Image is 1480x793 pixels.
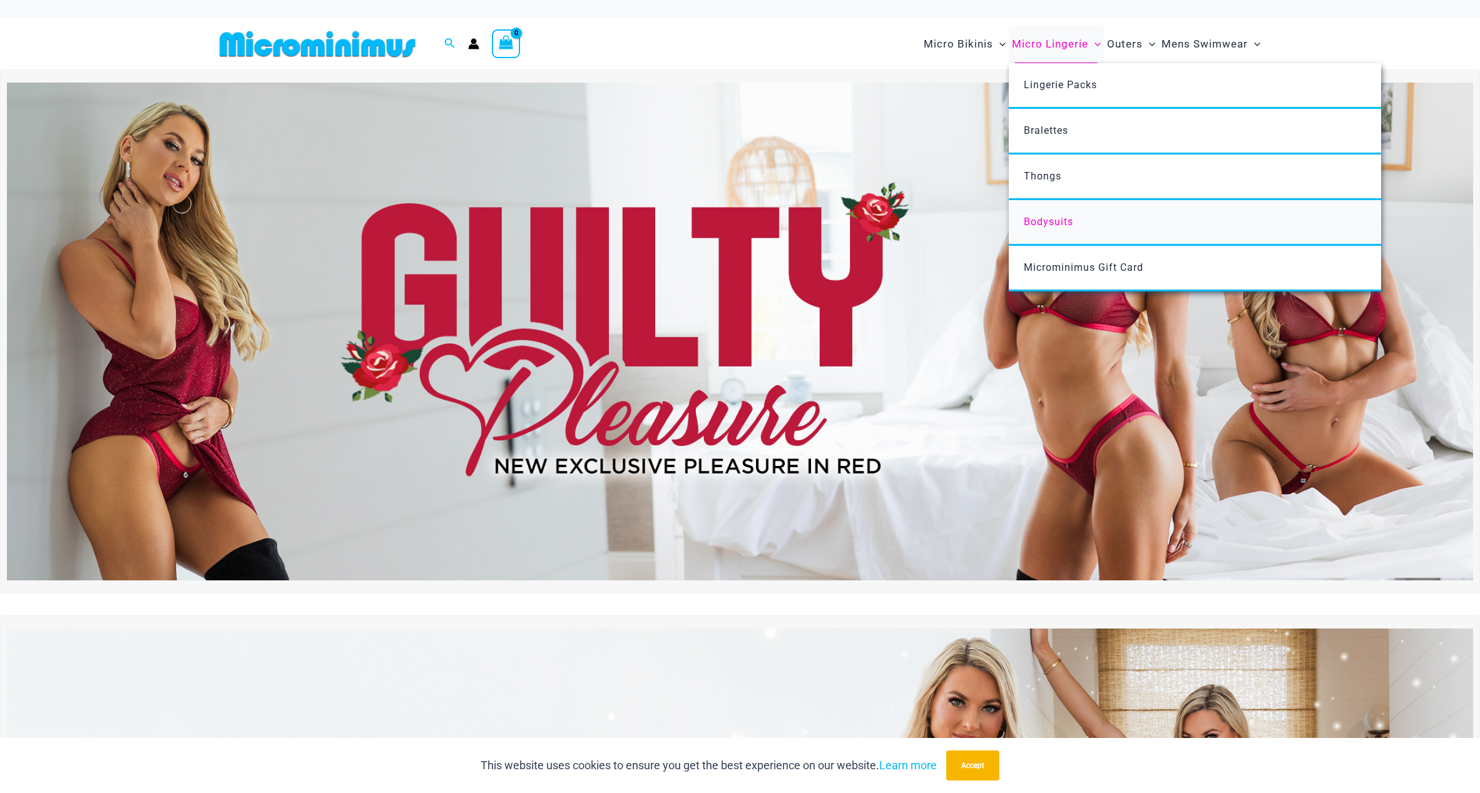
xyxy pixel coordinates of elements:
span: Micro Bikinis [924,28,993,60]
a: Micro BikinisMenu ToggleMenu Toggle [921,25,1009,63]
span: Bralettes [1024,124,1068,136]
img: MM SHOP LOGO FLAT [215,30,421,58]
a: Learn more [879,759,937,772]
a: OutersMenu ToggleMenu Toggle [1104,25,1158,63]
span: Bodysuits [1024,216,1073,228]
span: Micro Lingerie [1012,28,1088,60]
nav: Site Navigation [919,23,1266,65]
a: Micro LingerieMenu ToggleMenu Toggle [1009,25,1104,63]
p: This website uses cookies to ensure you get the best experience on our website. [481,756,937,775]
img: Guilty Pleasures Red Lingerie [7,83,1473,580]
a: Thongs [1009,154,1381,200]
a: Lingerie Packs [1009,63,1381,109]
span: Thongs [1024,170,1061,182]
a: Mens SwimwearMenu ToggleMenu Toggle [1158,25,1263,63]
a: Search icon link [444,36,456,52]
a: View Shopping Cart, empty [492,29,521,58]
a: Bralettes [1009,109,1381,154]
a: Bodysuits [1009,200,1381,246]
span: Menu Toggle [993,28,1006,60]
span: Menu Toggle [1248,28,1260,60]
span: Outers [1107,28,1143,60]
span: Menu Toggle [1143,28,1155,60]
button: Accept [946,750,999,780]
a: Microminimus Gift Card [1009,246,1381,291]
a: Account icon link [468,38,479,49]
span: Menu Toggle [1088,28,1101,60]
span: Mens Swimwear [1161,28,1248,60]
span: Microminimus Gift Card [1024,261,1143,273]
span: Lingerie Packs [1024,79,1097,91]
